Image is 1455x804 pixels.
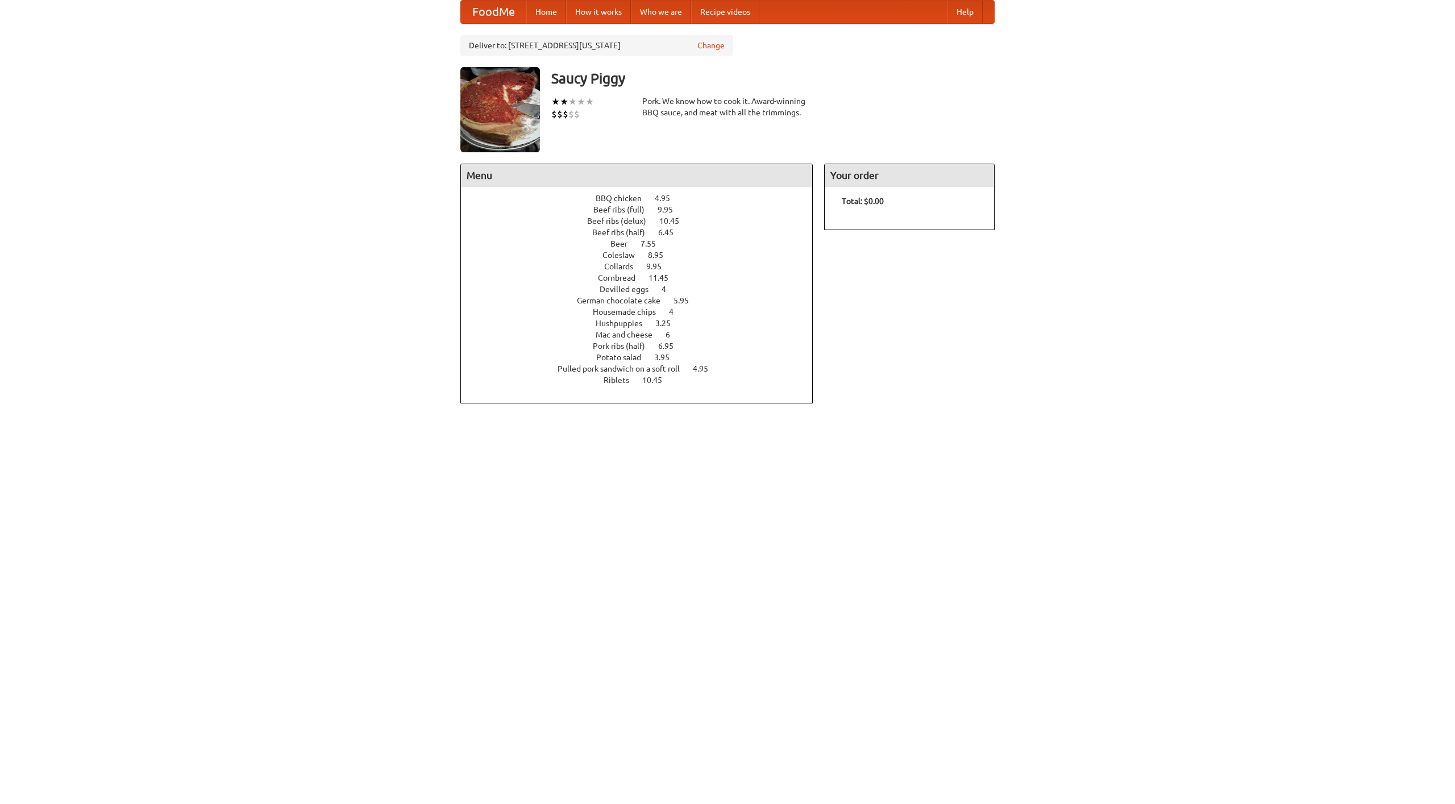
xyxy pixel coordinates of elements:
span: 11.45 [648,273,680,282]
a: Potato salad 3.95 [596,353,691,362]
span: Potato salad [596,353,652,362]
a: BBQ chicken 4.95 [596,194,691,203]
a: Recipe videos [691,1,759,23]
a: Pulled pork sandwich on a soft roll 4.95 [558,364,729,373]
h4: Your order [825,164,994,187]
h4: Menu [461,164,812,187]
span: 4.95 [693,364,720,373]
span: Cornbread [598,273,647,282]
span: 9.95 [646,262,673,271]
span: 10.45 [659,216,691,226]
span: 3.95 [654,353,681,362]
span: Beef ribs (full) [593,205,656,214]
a: Mac and cheese 6 [596,330,691,339]
span: 6.45 [658,228,685,237]
span: Pulled pork sandwich on a soft roll [558,364,691,373]
li: $ [563,108,568,120]
span: 5.95 [674,296,700,305]
a: Home [526,1,566,23]
a: Beef ribs (delux) 10.45 [587,216,700,226]
a: Beef ribs (full) 9.95 [593,205,694,214]
span: 9.95 [658,205,684,214]
span: Hushpuppies [596,319,654,328]
span: Devilled eggs [600,285,660,294]
li: $ [574,108,580,120]
a: Coleslaw 8.95 [602,251,684,260]
span: Beer [610,239,639,248]
a: Housemade chips 4 [593,307,695,316]
li: ★ [585,95,594,108]
div: Pork. We know how to cook it. Award-winning BBQ sauce, and meat with all the trimmings. [642,95,813,118]
li: $ [557,108,563,120]
span: 4.95 [655,194,681,203]
span: Mac and cheese [596,330,664,339]
span: 6 [666,330,681,339]
li: ★ [577,95,585,108]
a: FoodMe [461,1,526,23]
img: angular.jpg [460,67,540,152]
a: Collards 9.95 [604,262,683,271]
span: Beef ribs (delux) [587,216,658,226]
span: 4 [662,285,677,294]
a: Cornbread 11.45 [598,273,689,282]
span: BBQ chicken [596,194,653,203]
span: Beef ribs (half) [592,228,656,237]
span: 7.55 [641,239,667,248]
a: German chocolate cake 5.95 [577,296,710,305]
li: ★ [551,95,560,108]
a: Who we are [631,1,691,23]
li: ★ [560,95,568,108]
li: $ [568,108,574,120]
span: German chocolate cake [577,296,672,305]
b: Total: $0.00 [842,197,884,206]
span: 3.25 [655,319,682,328]
a: Hushpuppies 3.25 [596,319,692,328]
span: Collards [604,262,645,271]
span: 10.45 [642,376,674,385]
span: Housemade chips [593,307,667,316]
span: Pork ribs (half) [593,341,656,351]
span: 4 [669,307,685,316]
li: ★ [568,95,577,108]
span: Coleslaw [602,251,646,260]
div: Deliver to: [STREET_ADDRESS][US_STATE] [460,35,733,56]
h3: Saucy Piggy [551,67,995,90]
span: 6.95 [658,341,685,351]
span: 8.95 [648,251,675,260]
a: Help [947,1,983,23]
a: Beef ribs (half) 6.45 [592,228,695,237]
a: Riblets 10.45 [604,376,683,385]
a: How it works [566,1,631,23]
a: Devilled eggs 4 [600,285,687,294]
a: Pork ribs (half) 6.95 [593,341,695,351]
a: Change [697,40,725,51]
span: Riblets [604,376,641,385]
a: Beer 7.55 [610,239,677,248]
li: $ [551,108,557,120]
